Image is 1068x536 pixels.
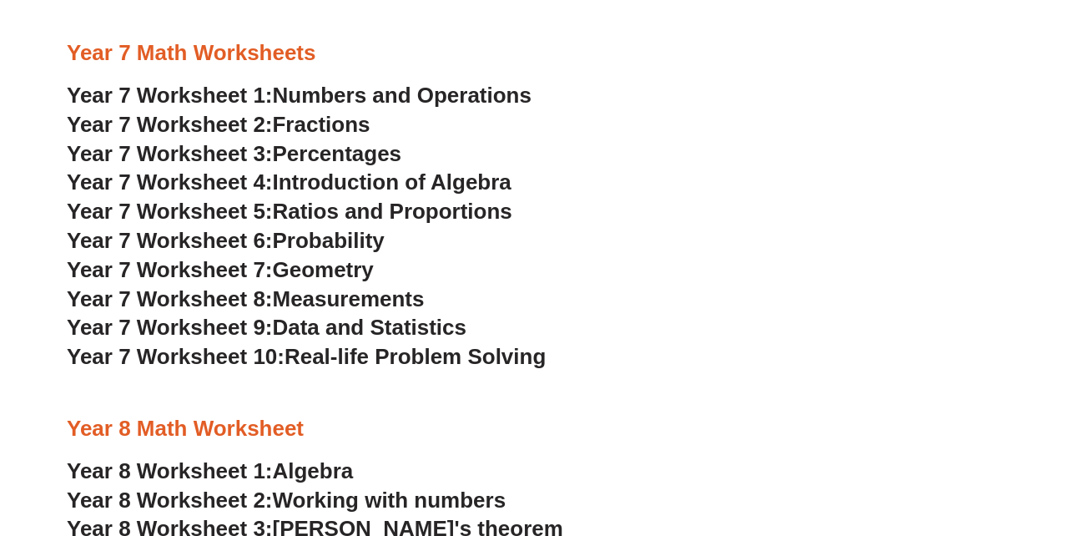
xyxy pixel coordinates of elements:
span: Percentages [273,141,402,166]
a: Year 7 Worksheet 2:Fractions [67,112,370,137]
h3: Year 7 Math Worksheets [67,39,1001,68]
span: Numbers and Operations [273,83,531,108]
a: Year 7 Worksheet 5:Ratios and Proportions [67,199,512,224]
span: Year 7 Worksheet 8: [67,286,273,311]
span: Year 7 Worksheet 6: [67,228,273,253]
span: Year 7 Worksheet 7: [67,257,273,282]
span: Data and Statistics [273,315,467,340]
span: Year 7 Worksheet 3: [67,141,273,166]
span: Measurements [273,286,425,311]
span: Year 7 Worksheet 4: [67,169,273,195]
a: Year 7 Worksheet 9:Data and Statistics [67,315,466,340]
a: Year 7 Worksheet 1:Numbers and Operations [67,83,531,108]
span: Fractions [273,112,370,137]
a: Year 7 Worksheet 6:Probability [67,228,385,253]
span: Year 7 Worksheet 9: [67,315,273,340]
span: Year 8 Worksheet 1: [67,458,273,483]
span: Probability [273,228,385,253]
span: Year 7 Worksheet 1: [67,83,273,108]
a: Year 8 Worksheet 2:Working with numbers [67,488,506,513]
iframe: Chat Widget [783,347,1068,536]
h3: Year 8 Math Worksheet [67,415,1001,443]
span: Year 7 Worksheet 2: [67,112,273,137]
span: Ratios and Proportions [273,199,512,224]
a: Year 7 Worksheet 10:Real-life Problem Solving [67,344,546,369]
span: Working with numbers [273,488,506,513]
span: Introduction of Algebra [273,169,511,195]
a: Year 7 Worksheet 7:Geometry [67,257,374,282]
a: Year 7 Worksheet 3:Percentages [67,141,401,166]
span: Geometry [273,257,374,282]
span: Year 8 Worksheet 2: [67,488,273,513]
a: Year 8 Worksheet 1:Algebra [67,458,353,483]
span: Algebra [273,458,354,483]
a: Year 7 Worksheet 8:Measurements [67,286,424,311]
span: Year 7 Worksheet 10: [67,344,285,369]
span: Year 7 Worksheet 5: [67,199,273,224]
span: Real-life Problem Solving [285,344,546,369]
a: Year 7 Worksheet 4:Introduction of Algebra [67,169,511,195]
